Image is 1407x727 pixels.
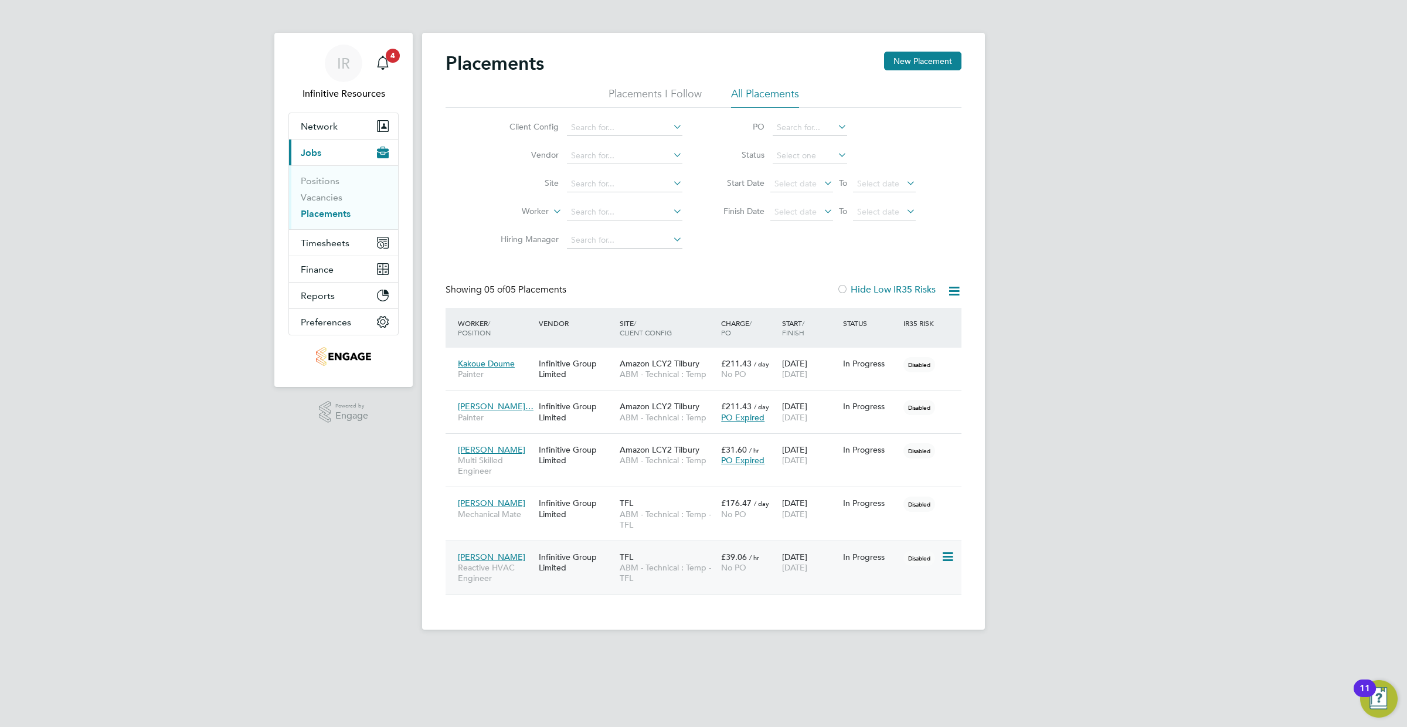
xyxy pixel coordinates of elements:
label: PO [712,121,764,132]
label: Vendor [491,150,559,160]
span: Select date [774,206,817,217]
div: Infinitive Group Limited [536,492,617,525]
span: Select date [857,206,899,217]
span: PO Expired [721,412,764,423]
a: [PERSON_NAME]…PainterInfinitive Group LimitedAmazon LCY2 TilburyABM - Technical : Temp£211.43 / d... [455,395,961,405]
span: TFL [620,552,633,562]
span: / day [754,402,769,411]
div: Vendor [536,312,617,334]
span: Infinitive Resources [288,87,399,101]
div: IR35 Risk [900,312,941,334]
span: IR [337,56,350,71]
div: [DATE] [779,546,840,579]
a: Vacancies [301,192,342,203]
span: Disabled [903,400,935,415]
span: Finance [301,264,334,275]
span: ABM - Technical : Temp [620,412,715,423]
div: In Progress [843,358,898,369]
button: Jobs [289,140,398,165]
div: Infinitive Group Limited [536,546,617,579]
span: / day [754,499,769,508]
li: All Placements [731,87,799,108]
span: Reports [301,290,335,301]
span: ABM - Technical : Temp [620,369,715,379]
label: Hiring Manager [491,234,559,244]
span: No PO [721,369,746,379]
span: TFL [620,498,633,508]
div: Site [617,312,718,343]
span: Painter [458,369,533,379]
span: £31.60 [721,444,747,455]
div: 11 [1360,688,1370,704]
span: Painter [458,412,533,423]
span: [PERSON_NAME] [458,498,525,508]
div: Status [840,312,901,334]
input: Search for... [567,204,682,220]
span: / day [754,359,769,368]
input: Search for... [567,120,682,136]
button: Open Resource Center, 11 new notifications [1360,680,1398,718]
span: £39.06 [721,552,747,562]
span: / hr [749,446,759,454]
a: [PERSON_NAME]Multi Skilled EngineerInfinitive Group LimitedAmazon LCY2 TilburyABM - Technical : T... [455,438,961,448]
input: Select one [773,148,847,164]
span: Powered by [335,401,368,411]
div: Infinitive Group Limited [536,352,617,385]
span: No PO [721,562,746,573]
a: Go to home page [288,347,399,366]
label: Finish Date [712,206,764,216]
span: / PO [721,318,752,337]
span: Network [301,121,338,132]
span: 4 [386,49,400,63]
input: Search for... [773,120,847,136]
span: [DATE] [782,369,807,379]
span: Timesheets [301,237,349,249]
span: Amazon LCY2 Tilbury [620,401,699,412]
span: £211.43 [721,401,752,412]
a: IRInfinitive Resources [288,45,399,101]
input: Search for... [567,148,682,164]
span: No PO [721,509,746,519]
div: Infinitive Group Limited [536,395,617,428]
a: 4 [371,45,395,82]
div: Charge [718,312,779,343]
img: infinitivegroup-logo-retina.png [316,347,371,366]
label: Client Config [491,121,559,132]
button: Finance [289,256,398,282]
span: £176.47 [721,498,752,508]
span: Disabled [903,443,935,458]
a: Kakoue DoumePainterInfinitive Group LimitedAmazon LCY2 TilburyABM - Technical : Temp£211.43 / day... [455,352,961,362]
div: [DATE] [779,395,840,428]
span: ABM - Technical : Temp - TFL [620,509,715,530]
button: Preferences [289,309,398,335]
a: Powered byEngage [319,401,369,423]
li: Placements I Follow [609,87,702,108]
button: Timesheets [289,230,398,256]
span: [DATE] [782,455,807,466]
span: Amazon LCY2 Tilbury [620,444,699,455]
a: Placements [301,208,351,219]
span: [DATE] [782,509,807,519]
div: In Progress [843,498,898,508]
div: In Progress [843,552,898,562]
a: [PERSON_NAME]Reactive HVAC EngineerInfinitive Group LimitedTFLABM - Technical : Temp - TFL£39.06 ... [455,545,961,555]
div: Showing [446,284,569,296]
input: Search for... [567,176,682,192]
span: Select date [857,178,899,189]
div: Worker [455,312,536,343]
div: [DATE] [779,439,840,471]
span: [PERSON_NAME]… [458,401,533,412]
span: Multi Skilled Engineer [458,455,533,476]
span: Jobs [301,147,321,158]
span: To [835,203,851,219]
button: Reports [289,283,398,308]
div: [DATE] [779,352,840,385]
span: [PERSON_NAME] [458,444,525,455]
div: Infinitive Group Limited [536,439,617,471]
button: New Placement [884,52,961,70]
span: Reactive HVAC Engineer [458,562,533,583]
div: [DATE] [779,492,840,525]
span: Select date [774,178,817,189]
span: To [835,175,851,191]
h2: Placements [446,52,544,75]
